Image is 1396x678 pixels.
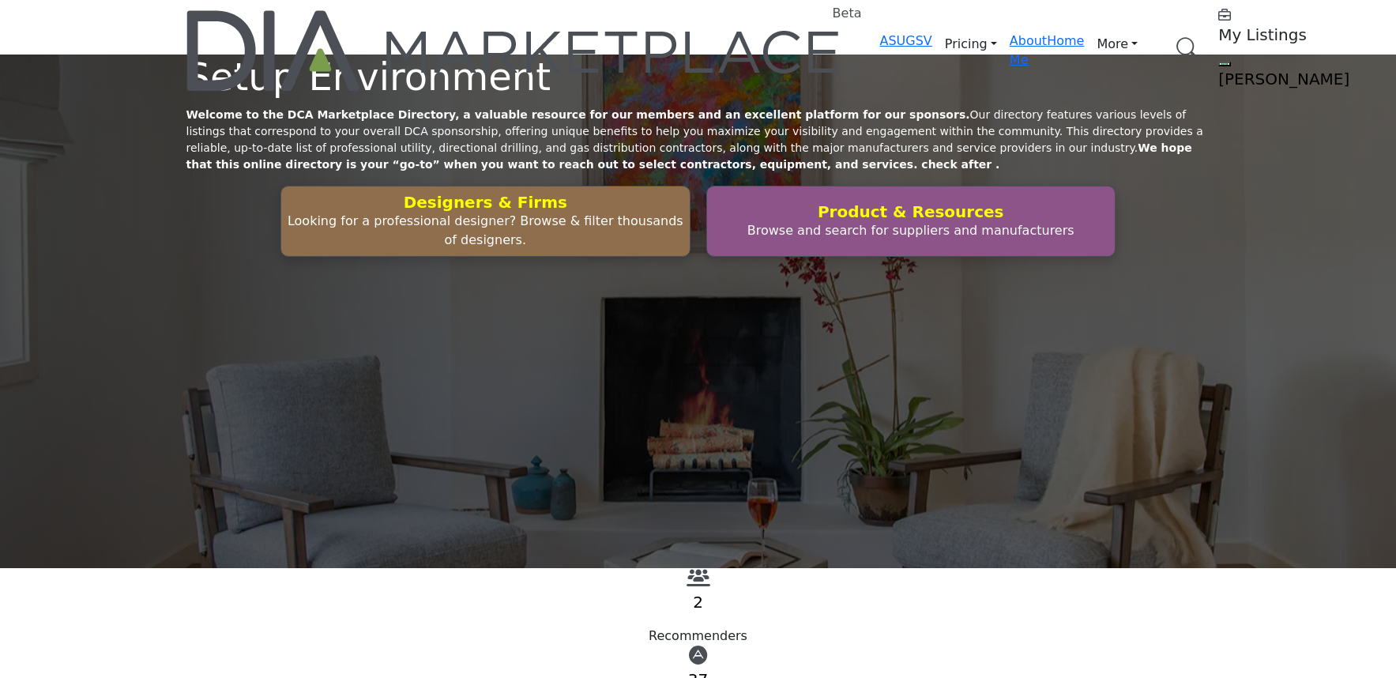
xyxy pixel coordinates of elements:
p: Our directory features various levels of listings that correspond to your overall DCA sponsorship... [186,107,1210,173]
h2: Product & Resources [712,202,1110,221]
h6: Beta [833,6,862,21]
img: Site Logo [186,10,842,91]
strong: We hope that this online directory is your “go-to” when you want to reach out to select contracto... [186,141,1192,171]
h2: Designers & Firms [286,193,684,212]
a: Home [1047,33,1084,48]
a: Search [1160,28,1209,70]
button: Show hide supplier dropdown [1218,62,1231,66]
a: 2 [693,593,703,612]
a: Beta [186,10,842,91]
a: ASUGSV [880,33,932,48]
p: Looking for a professional designer? Browse & filter thousands of designers. [286,212,684,250]
a: Pricing [932,32,1010,57]
a: About Me [1010,33,1047,67]
a: View Recommenders [687,573,710,588]
button: Product & Resources Browse and search for suppliers and manufacturers [706,186,1116,257]
p: Browse and search for suppliers and manufacturers [712,221,1110,240]
strong: Welcome to the DCA Marketplace Directory, a valuable resource for our members and an excellent pl... [186,108,970,121]
button: Designers & Firms Looking for a professional designer? Browse & filter thousands of designers. [280,186,690,257]
div: Recommenders [186,627,1210,646]
a: More [1084,32,1150,57]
